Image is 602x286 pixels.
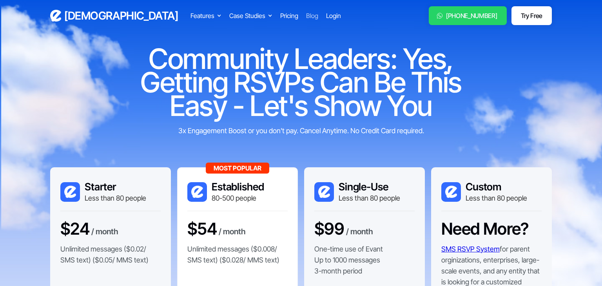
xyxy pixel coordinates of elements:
[206,163,269,174] div: Most Popular
[346,226,373,239] div: / month
[511,6,552,25] a: Try Free
[85,181,146,193] h3: Starter
[306,11,318,20] a: Blog
[339,193,400,203] div: Less than 80 people
[190,11,214,20] div: Features
[212,181,264,193] h3: Established
[212,193,264,203] div: 80-500 people
[466,193,527,203] div: Less than 80 people
[190,11,221,20] div: Features
[187,244,288,266] p: Unlimited messages ($0.008/ SMS text) ($0.028/ MMS text)
[60,244,161,266] p: Unlimited messages ($0.02/ SMS text) ($0.05/ MMS text)
[339,181,400,193] h3: Single-Use
[113,47,489,118] h1: Community Leaders: Yes, Getting RSVPs Can Be This Easy - Let's Show You
[441,219,529,239] h3: Need More?
[91,226,118,239] div: / month
[85,193,146,203] div: Less than 80 people
[64,9,178,23] h3: [DEMOGRAPHIC_DATA]
[466,181,527,193] h3: Custom
[429,6,507,25] a: [PHONE_NUMBER]
[446,11,497,20] div: [PHONE_NUMBER]
[441,245,500,253] a: SMS RSVP System
[60,219,89,239] h3: $24
[219,226,246,239] div: / month
[154,125,448,136] div: 3x Engagement Boost or you don't pay. Cancel Anytime. No Credit Card required.
[326,11,341,20] a: Login
[229,11,265,20] div: Case Studies
[50,9,178,23] a: home
[229,11,272,20] div: Case Studies
[314,244,383,277] p: One-time use of Evant Up to 1000 messages 3-month period
[314,219,344,239] h3: $99
[187,219,217,239] h3: $54
[280,11,298,20] a: Pricing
